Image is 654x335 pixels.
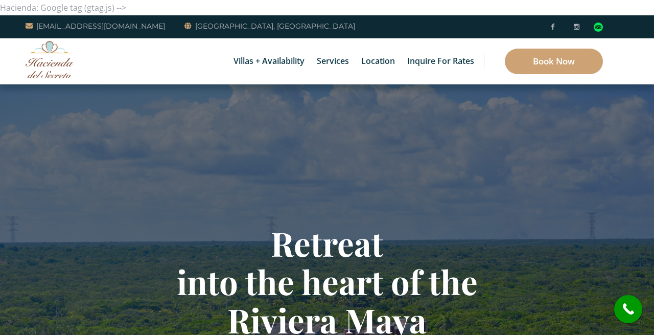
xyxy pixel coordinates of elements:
a: [EMAIL_ADDRESS][DOMAIN_NAME] [26,20,165,32]
a: Villas + Availability [228,38,310,84]
img: Tripadvisor_logomark.svg [594,23,603,32]
a: Services [312,38,354,84]
a: Book Now [505,49,603,74]
a: Inquire for Rates [402,38,479,84]
i: call [617,298,640,321]
a: Location [356,38,400,84]
a: call [614,295,642,323]
img: Awesome Logo [26,41,74,78]
div: Read traveler reviews on Tripadvisor [594,23,603,32]
a: [GEOGRAPHIC_DATA], [GEOGRAPHIC_DATA] [184,20,355,32]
